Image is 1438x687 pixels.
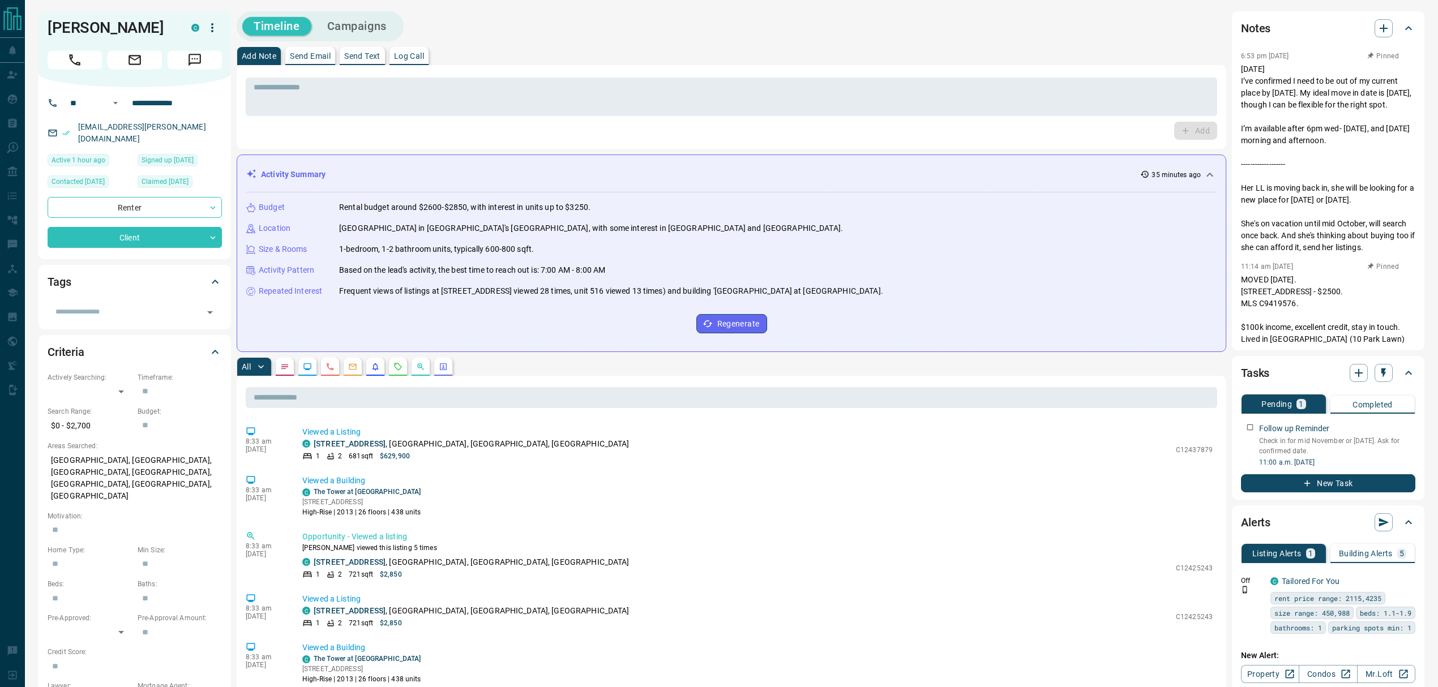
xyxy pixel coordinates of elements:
p: High-Rise | 2013 | 26 floors | 438 units [302,507,421,517]
span: Call [48,51,102,69]
p: Activity Pattern [259,264,314,276]
p: Pre-Approved: [48,613,132,623]
span: Signed up [DATE] [142,154,194,166]
div: condos.ca [302,488,310,496]
div: Alerts [1241,509,1415,536]
a: Condos [1299,665,1357,683]
p: 5 [1400,549,1404,557]
p: New Alert: [1241,650,1415,662]
div: Notes [1241,15,1415,42]
p: Based on the lead's activity, the best time to reach out is: 7:00 AM - 8:00 AM [339,264,605,276]
p: $0 - $2,700 [48,417,132,435]
p: [GEOGRAPHIC_DATA] in [GEOGRAPHIC_DATA]'s [GEOGRAPHIC_DATA], with some interest in [GEOGRAPHIC_DAT... [339,222,843,234]
svg: Emails [348,362,357,371]
a: Property [1241,665,1299,683]
p: Listing Alerts [1252,549,1302,557]
div: Tasks [1241,359,1415,387]
p: 1-bedroom, 1-2 bathroom units, typically 600-800 sqft. [339,243,534,255]
p: C12425243 [1176,612,1213,622]
p: , [GEOGRAPHIC_DATA], [GEOGRAPHIC_DATA], [GEOGRAPHIC_DATA] [314,605,630,617]
p: [DATE] [246,612,285,620]
svg: Email Verified [62,129,70,137]
a: [EMAIL_ADDRESS][PERSON_NAME][DOMAIN_NAME] [78,122,206,143]
span: rent price range: 2115,4235 [1274,592,1381,604]
span: Claimed [DATE] [142,176,189,187]
p: 2 [338,618,342,628]
svg: Opportunities [416,362,425,371]
p: Send Email [290,52,331,60]
div: condos.ca [302,558,310,566]
p: [DATE] I’ve confirmed I need to be out of my current place by [DATE]. My ideal move in date is [D... [1241,63,1415,254]
p: Follow up Reminder [1259,423,1329,435]
p: $629,900 [380,451,410,461]
div: Renter [48,197,222,218]
p: [STREET_ADDRESS] [302,664,421,674]
div: Client [48,227,222,248]
a: [STREET_ADDRESS] [314,439,386,448]
p: Timeframe: [138,372,222,383]
p: [DATE] [246,445,285,453]
h1: [PERSON_NAME] [48,19,174,37]
p: Credit Score: [48,647,222,657]
p: Baths: [138,579,222,589]
div: condos.ca [302,440,310,448]
h2: Criteria [48,343,84,361]
p: Motivation: [48,511,222,521]
p: [DATE] [246,661,285,669]
p: C12437879 [1176,445,1213,455]
h2: Notes [1241,19,1270,37]
p: 11:14 am [DATE] [1241,263,1293,270]
div: condos.ca [302,655,310,663]
p: 6:53 pm [DATE] [1241,52,1289,60]
p: All [242,363,251,371]
a: Tailored For You [1282,577,1339,586]
p: 8:33 am [246,653,285,661]
p: Size & Rooms [259,243,307,255]
button: Regenerate [696,314,767,333]
p: Location [259,222,290,234]
p: 681 sqft [349,451,373,461]
a: The Tower at [GEOGRAPHIC_DATA] [314,655,421,663]
button: Open [109,96,122,110]
p: 721 sqft [349,569,373,579]
p: Areas Searched: [48,441,222,451]
p: $2,850 [380,618,402,628]
button: Campaigns [316,17,398,36]
span: Email [108,51,162,69]
svg: Calls [326,362,335,371]
h2: Tasks [1241,364,1269,382]
div: Tue Oct 14 2025 [48,154,132,170]
div: Criteria [48,338,222,366]
svg: Notes [280,362,289,371]
span: bathrooms: 1 [1274,622,1322,633]
p: Home Type: [48,545,132,555]
p: 35 minutes ago [1152,170,1201,180]
p: Budget [259,201,285,213]
p: Viewed a Building [302,642,1213,654]
a: [STREET_ADDRESS] [314,557,386,566]
p: 1 [316,618,320,628]
p: 1 [316,569,320,579]
p: Pending [1261,400,1292,408]
svg: Listing Alerts [371,362,380,371]
p: , [GEOGRAPHIC_DATA], [GEOGRAPHIC_DATA], [GEOGRAPHIC_DATA] [314,438,630,450]
div: condos.ca [191,24,199,32]
span: Message [168,51,222,69]
p: C12425243 [1176,563,1213,573]
p: Repeated Interest [259,285,322,297]
button: Timeline [242,17,311,36]
button: Pinned [1367,261,1400,272]
div: Tags [48,268,222,295]
p: Send Text [344,52,380,60]
p: 11:00 a.m. [DATE] [1259,457,1415,467]
span: Active 1 hour ago [52,154,105,166]
span: Contacted [DATE] [52,176,105,187]
button: Open [202,304,218,320]
span: size range: 450,988 [1274,607,1350,619]
p: Viewed a Building [302,475,1213,487]
button: Pinned [1367,51,1400,61]
div: Tue May 21 2024 [138,175,222,191]
p: [DATE] [246,550,285,558]
p: 2 [338,451,342,461]
p: MOVED [DATE]. [STREET_ADDRESS] - $2500. MLS C9419576. $100k income, excellent credit, stay in tou... [1241,274,1415,357]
